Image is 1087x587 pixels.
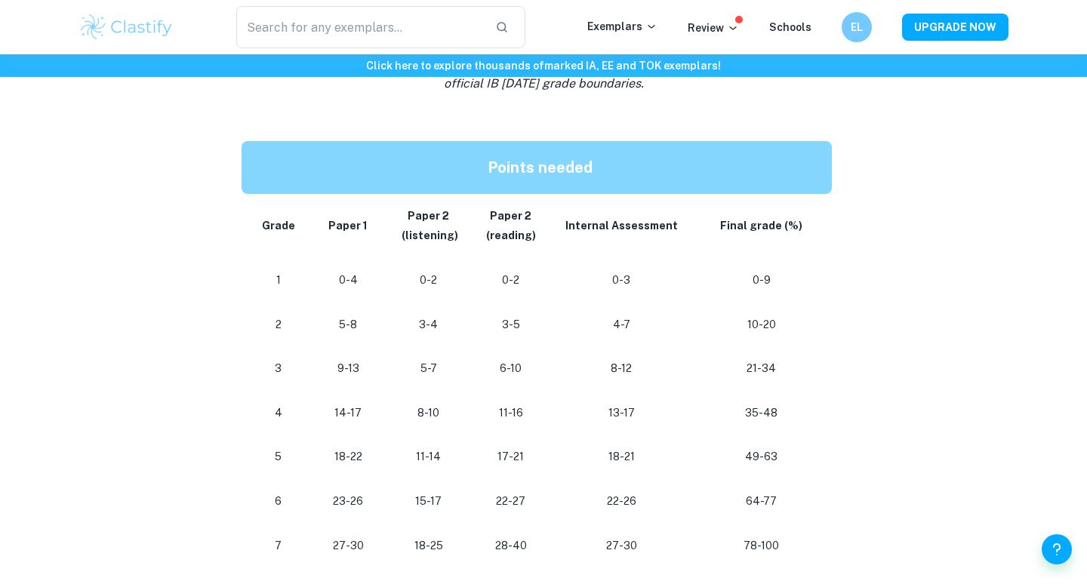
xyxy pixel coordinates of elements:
p: 64-77 [704,491,820,512]
strong: Paper 2 (listening) [399,210,458,242]
p: 35-48 [704,403,820,423]
p: 22-27 [482,491,540,512]
strong: Final grade (%) [720,220,802,232]
p: 11-14 [399,447,458,467]
p: 27-30 [564,536,679,556]
h6: EL [848,19,866,35]
strong: Paper 1 [328,220,368,232]
h6: Click here to explore thousands of marked IA, EE and TOK exemplars ! [3,57,1084,74]
p: 18-22 [321,447,374,467]
p: 3-4 [399,315,458,335]
p: 8-10 [399,403,458,423]
p: 4 [260,403,297,423]
p: 1 [260,270,297,290]
p: 0-3 [564,270,679,290]
p: 5 [260,447,297,467]
p: 17-21 [482,447,540,467]
p: 23-26 [321,491,374,512]
p: 10-20 [704,315,820,335]
button: Help and Feedback [1042,534,1072,564]
p: 0-2 [399,270,458,290]
p: 5-8 [321,315,374,335]
a: Schools [769,21,811,33]
p: 9-13 [321,358,374,379]
img: Clastify logo [79,12,174,42]
p: 28-40 [482,536,540,556]
input: Search for any exemplars... [236,6,483,48]
button: EL [842,12,872,42]
p: 5-7 [399,358,458,379]
p: 3-5 [482,315,540,335]
p: Review [688,20,739,36]
p: 18-21 [564,447,679,467]
button: UPGRADE NOW [902,14,1008,41]
p: 4-7 [564,315,679,335]
p: 49-63 [704,447,820,467]
strong: Grade [262,220,295,232]
i: Spanish ab initio is offered at Standard Level (SL) only. The following grade boundaries are base... [262,53,826,90]
strong: Paper 2 (reading) [486,210,536,242]
strong: Internal Assessment [565,220,678,232]
p: Exemplars [587,18,657,35]
p: 18-25 [399,536,458,556]
p: 13-17 [564,403,679,423]
p: 0-4 [321,270,374,290]
strong: Points needed [488,158,593,177]
p: 0-9 [704,270,820,290]
p: 0-2 [482,270,540,290]
p: 15-17 [399,491,458,512]
p: 14-17 [321,403,374,423]
p: 22-26 [564,491,679,512]
p: 78-100 [704,536,820,556]
p: 6-10 [482,358,540,379]
p: 6 [260,491,297,512]
p: 21-34 [704,358,820,379]
p: 27-30 [321,536,374,556]
p: 2 [260,315,297,335]
p: 3 [260,358,297,379]
p: 7 [260,536,297,556]
p: 8-12 [564,358,679,379]
p: 11-16 [482,403,540,423]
